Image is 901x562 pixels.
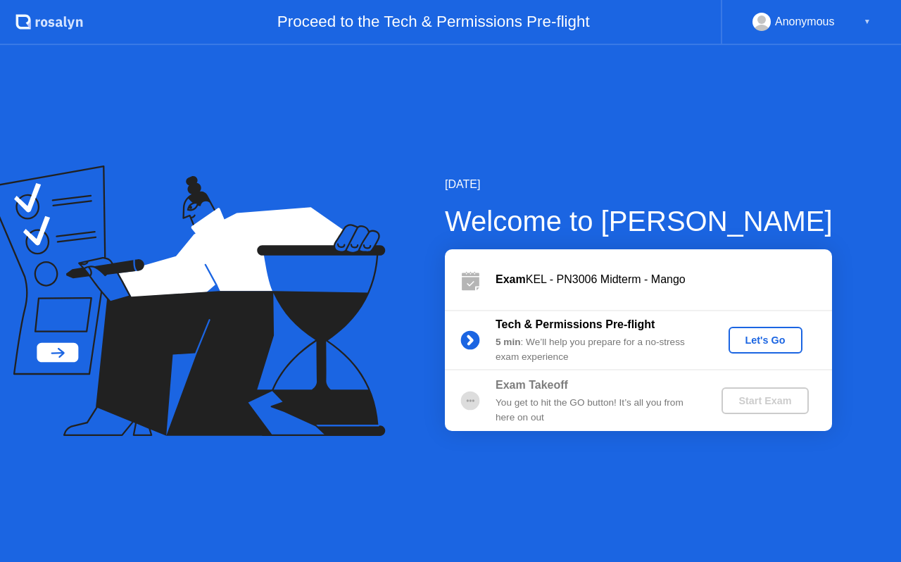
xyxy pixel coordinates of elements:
[775,13,835,31] div: Anonymous
[729,327,802,354] button: Let's Go
[445,200,833,242] div: Welcome to [PERSON_NAME]
[445,176,833,193] div: [DATE]
[722,387,808,414] button: Start Exam
[496,271,832,288] div: KEL - PN3006 Midterm - Mango
[727,395,802,406] div: Start Exam
[496,318,655,330] b: Tech & Permissions Pre-flight
[734,335,797,346] div: Let's Go
[496,379,568,391] b: Exam Takeoff
[496,335,698,364] div: : We’ll help you prepare for a no-stress exam experience
[496,337,521,347] b: 5 min
[496,396,698,425] div: You get to hit the GO button! It’s all you from here on out
[864,13,871,31] div: ▼
[496,273,526,285] b: Exam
